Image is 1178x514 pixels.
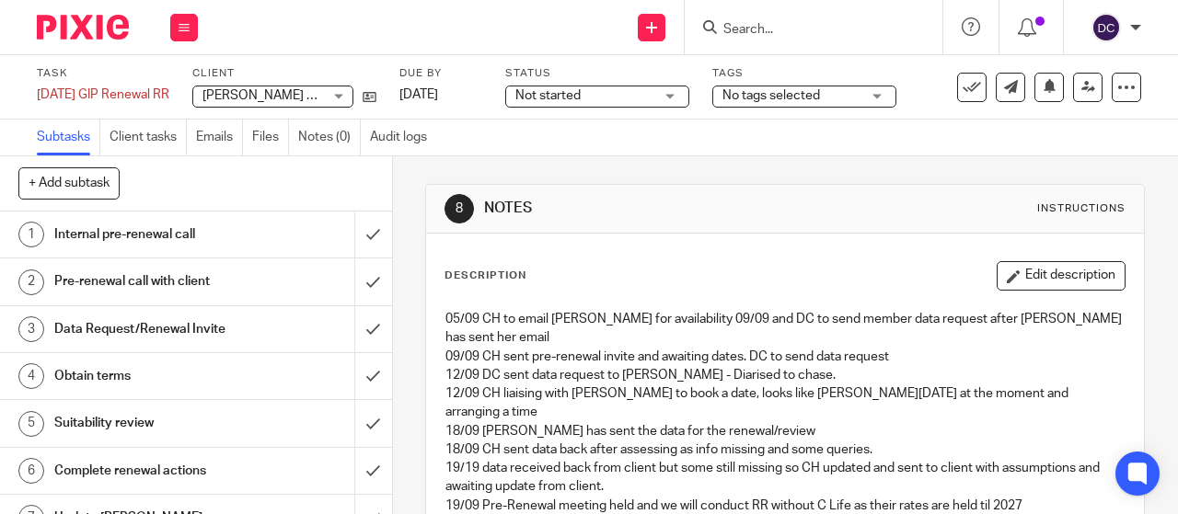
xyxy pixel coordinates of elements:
img: Pixie [37,15,129,40]
p: 09/09 CH sent pre-renewal invite and awaiting dates. DC to send data request [445,348,1125,366]
a: Client tasks [110,120,187,155]
h1: Obtain terms [54,362,242,390]
h1: Suitability review [54,409,242,437]
div: Instructions [1037,201,1126,216]
p: 05/09 CH to email [PERSON_NAME] for availability 09/09 and DC to send member data request after [... [445,310,1125,348]
a: Audit logs [370,120,436,155]
div: 4 [18,363,44,389]
img: svg%3E [1091,13,1121,42]
div: 2 [18,269,44,295]
div: 5 [18,411,44,437]
h1: Internal pre-renewal call [54,221,242,248]
label: Tags [712,66,896,81]
div: 3 [18,316,44,342]
p: 18/09 [PERSON_NAME] has sent the data for the renewal/review [445,422,1125,440]
p: 19/19 data received back from client but some still missing so CH updated and sent to client with... [445,459,1125,497]
a: Subtasks [37,120,100,155]
div: 6 [18,458,44,484]
h1: Data Request/Renewal Invite [54,315,242,343]
h1: Complete renewal actions [54,457,242,485]
a: Files [252,120,289,155]
button: Edit description [997,261,1126,291]
label: Client [192,66,376,81]
p: Description [445,268,526,283]
p: 18/09 CH sent data back after assessing as info missing and some queries. [445,440,1125,459]
h1: Pre-renewal call with client [54,268,242,295]
p: 12/09 DC sent data request to [PERSON_NAME] - Diarised to chase. [445,366,1125,384]
label: Due by [399,66,482,81]
div: 01/11/25 GIP Renewal RR [37,86,169,104]
a: Emails [196,120,243,155]
span: [PERSON_NAME] Energy [202,89,347,102]
label: Status [505,66,689,81]
div: 1 [18,222,44,247]
div: [DATE] GIP Renewal RR [37,86,169,104]
p: 12/09 CH liaising with [PERSON_NAME] to book a date, looks like [PERSON_NAME][DATE] at the moment... [445,384,1125,422]
input: Search [722,22,887,39]
span: [DATE] [399,88,438,101]
span: Not started [515,89,581,102]
span: No tags selected [722,89,820,102]
a: Notes (0) [298,120,361,155]
h1: NOTES [484,199,825,218]
button: + Add subtask [18,167,120,199]
label: Task [37,66,169,81]
div: 8 [445,194,474,223]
